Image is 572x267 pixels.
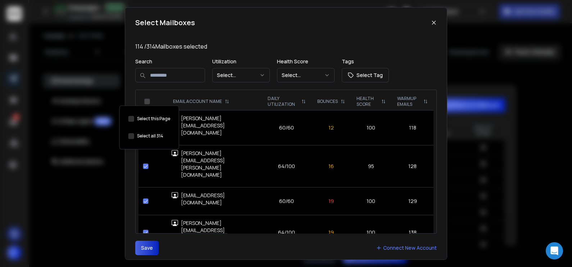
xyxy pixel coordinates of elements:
[277,68,335,82] button: Select...
[212,68,270,82] button: Select...
[546,242,563,259] div: Open Intercom Messenger
[212,58,270,65] p: Utilization
[135,58,205,65] p: Search
[135,18,195,28] h1: Select Mailboxes
[277,58,335,65] p: Health Score
[137,116,170,122] label: Select this Page
[137,133,163,139] label: Select all 314
[342,58,389,65] p: Tags
[135,42,437,51] p: 114 / 314 Mailboxes selected
[342,68,389,82] button: Select Tag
